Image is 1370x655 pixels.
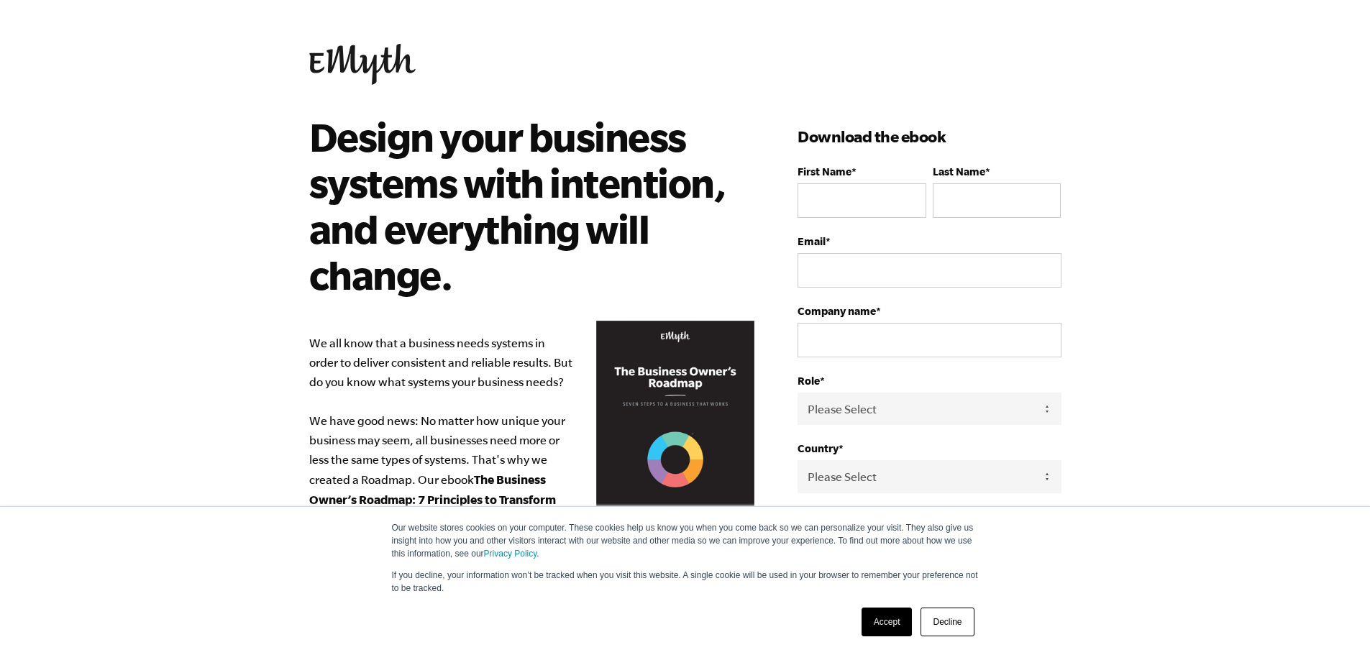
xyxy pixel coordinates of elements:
a: Decline [921,608,974,636]
img: EMyth [309,44,416,85]
span: Email [798,235,826,247]
img: Business Owners Roadmap Cover [596,321,754,526]
span: Role [798,375,820,387]
h3: Download the ebook [798,125,1061,148]
span: Last Name [933,165,985,178]
p: Our website stores cookies on your computer. These cookies help us know you when you come back so... [392,521,979,560]
p: If you decline, your information won’t be tracked when you visit this website. A single cookie wi... [392,569,979,595]
span: Company name [798,305,876,317]
span: First Name [798,165,851,178]
a: Accept [862,608,913,636]
h2: Design your business systems with intention, and everything will change. [309,114,734,298]
span: Country [798,442,839,454]
a: Privacy Policy [484,549,537,559]
p: We all know that a business needs systems in order to deliver consistent and reliable results. Bu... [309,334,755,588]
b: The Business Owner’s Roadmap: 7 Principles to Transform Your Business and Take Back Your Life [309,472,556,526]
